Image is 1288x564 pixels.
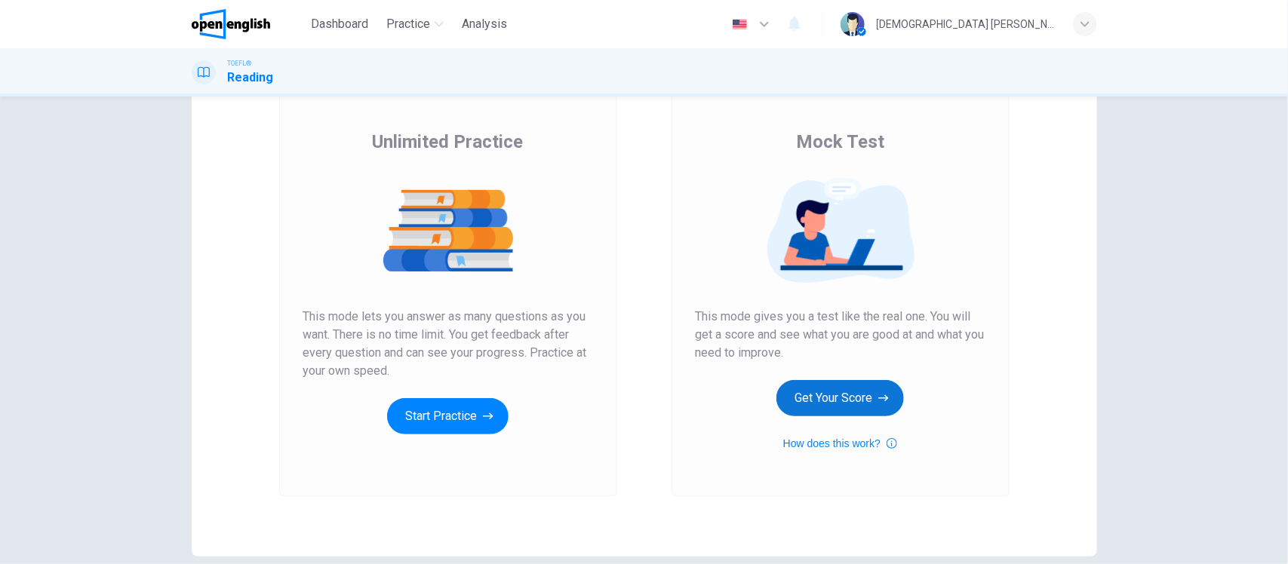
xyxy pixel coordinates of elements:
[373,130,524,154] span: Unlimited Practice
[228,69,274,87] h1: Reading
[462,15,507,33] span: Analysis
[303,308,593,380] span: This mode lets you answer as many questions as you want. There is no time limit. You get feedback...
[192,9,306,39] a: OpenEnglish logo
[228,58,252,69] span: TOEFL®
[730,19,749,30] img: en
[696,308,985,362] span: This mode gives you a test like the real one. You will get a score and see what you are good at a...
[380,11,450,38] button: Practice
[841,12,865,36] img: Profile picture
[456,11,513,38] button: Analysis
[877,15,1055,33] div: [DEMOGRAPHIC_DATA] [PERSON_NAME]
[386,15,430,33] span: Practice
[776,380,904,416] button: Get Your Score
[305,11,374,38] button: Dashboard
[796,130,884,154] span: Mock Test
[311,15,368,33] span: Dashboard
[192,9,271,39] img: OpenEnglish logo
[387,398,509,434] button: Start Practice
[783,434,897,452] button: How does this work?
